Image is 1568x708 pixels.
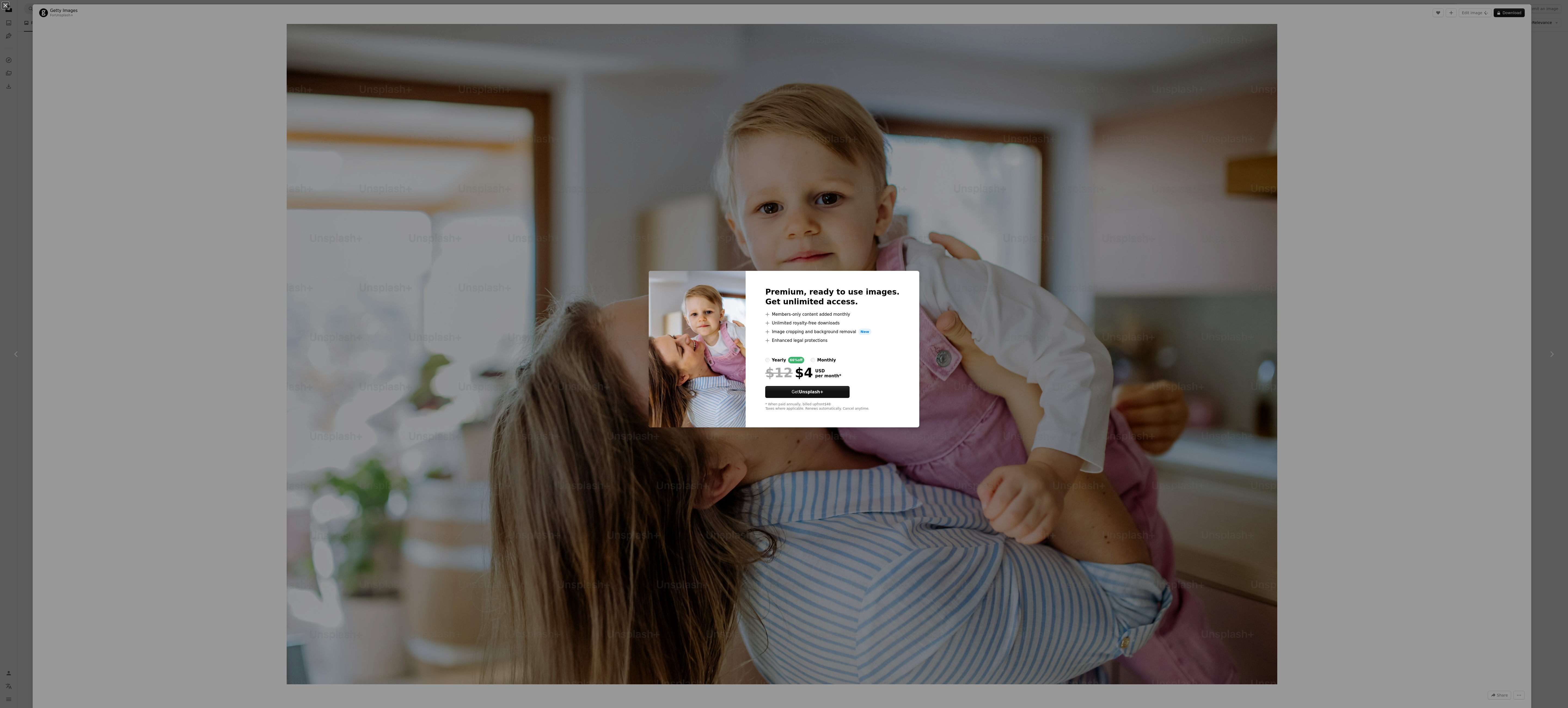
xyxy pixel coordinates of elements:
[815,373,841,378] span: per month *
[858,329,871,335] span: New
[765,358,770,362] input: yearly66%off
[765,329,899,335] li: Image cropping and background removal
[765,366,792,380] span: $12
[788,357,804,363] div: 66% off
[765,337,899,344] li: Enhanced legal protections
[649,271,746,428] img: premium_photo-1663091604150-5246bb45d290
[765,311,899,318] li: Members-only content added monthly
[765,320,899,326] li: Unlimited royalty-free downloads
[765,386,850,398] button: GetUnsplash+
[772,357,786,363] div: yearly
[817,357,836,363] div: monthly
[799,390,823,394] strong: Unsplash+
[765,366,813,380] div: $4
[811,358,815,362] input: monthly
[815,369,841,373] span: USD
[765,287,899,307] h2: Premium, ready to use images. Get unlimited access.
[765,402,899,411] div: * When paid annually, billed upfront $48 Taxes where applicable. Renews automatically. Cancel any...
